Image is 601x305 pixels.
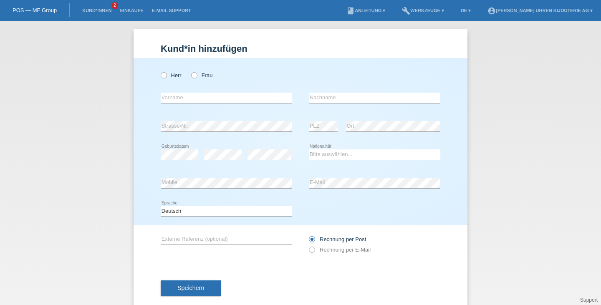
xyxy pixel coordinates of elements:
[346,7,355,15] i: book
[161,72,166,78] input: Herr
[342,8,389,13] a: bookAnleitung ▾
[116,8,147,13] a: Einkäufe
[457,8,475,13] a: DE ▾
[309,247,314,257] input: Rechnung per E-Mail
[161,280,221,296] button: Speichern
[161,72,182,78] label: Herr
[402,7,410,15] i: build
[309,247,371,253] label: Rechnung per E-Mail
[177,285,204,291] span: Speichern
[580,297,598,303] a: Support
[191,72,197,78] input: Frau
[309,236,314,247] input: Rechnung per Post
[483,8,597,13] a: account_circle[PERSON_NAME] Uhren Bijouterie AG ▾
[398,8,448,13] a: buildWerkzeuge ▾
[309,236,366,242] label: Rechnung per Post
[111,2,118,9] span: 2
[161,43,440,54] h1: Kund*in hinzufügen
[13,7,57,13] a: POS — MF Group
[148,8,195,13] a: E-Mail Support
[191,72,212,78] label: Frau
[78,8,116,13] a: Kund*innen
[487,7,496,15] i: account_circle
